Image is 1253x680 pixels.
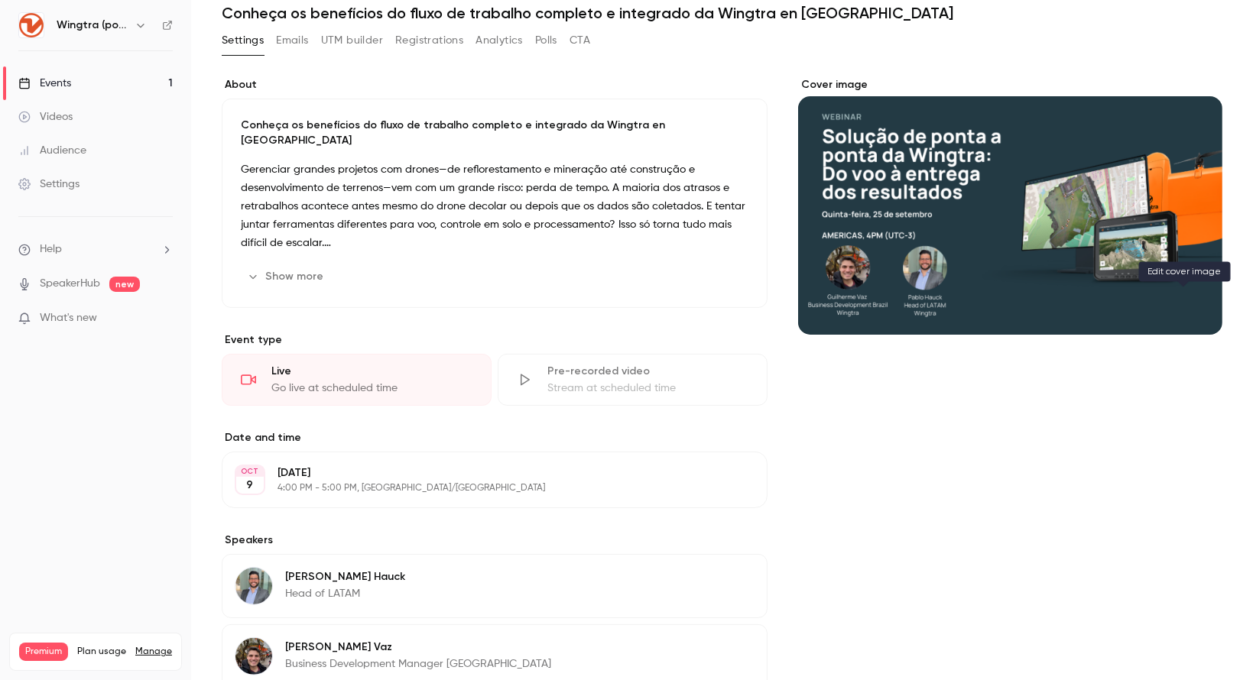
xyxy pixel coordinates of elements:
[247,478,254,493] p: 9
[278,465,687,481] p: [DATE]
[547,364,748,379] div: Pre-recorded video
[18,76,71,91] div: Events
[498,354,768,406] div: Pre-recorded videoStream at scheduled time
[798,77,1222,335] section: Cover image
[19,13,44,37] img: Wingtra (português)
[135,646,172,658] a: Manage
[222,533,768,548] label: Speakers
[321,28,383,53] button: UTM builder
[40,276,100,292] a: SpeakerHub
[285,586,405,601] p: Head of LATAM
[235,568,272,604] img: Pablo Hauck
[154,312,173,325] iframe: Noticeable Trigger
[276,28,308,53] button: Emails
[476,28,523,53] button: Analytics
[57,18,128,33] h6: Wingtra (português)
[798,77,1222,92] label: Cover image
[271,380,472,396] div: Go live at scheduled time
[18,109,73,125] div: Videos
[222,28,264,53] button: Settings
[278,482,687,494] p: 4:00 PM - 5:00 PM, [GEOGRAPHIC_DATA]/[GEOGRAPHIC_DATA]
[236,466,264,477] div: OCT
[109,277,140,292] span: new
[222,4,1222,22] h1: Conheça os benefícios do fluxo de trabalho completo e integrado da Wingtra en [GEOGRAPHIC_DATA]
[18,176,80,192] div: Settings
[18,143,86,158] div: Audience
[40,310,97,326] span: What's new
[222,430,768,445] label: Date and time
[241,264,333,289] button: Show more
[241,118,748,148] p: Conheça os benefícios do fluxo de trabalho completo e integrado da Wingtra en [GEOGRAPHIC_DATA]
[285,569,405,584] p: [PERSON_NAME] Hauck
[241,160,748,252] p: Gerenciar grandes projetos com drones—de reflorestamento e mineração até construção e desenvolvim...
[547,380,748,396] div: Stream at scheduled time
[222,554,768,618] div: Pablo Hauck[PERSON_NAME] HauckHead of LATAM
[19,643,68,661] span: Premium
[285,640,551,655] p: [PERSON_NAME] Vaz
[222,354,492,406] div: LiveGo live at scheduled time
[18,241,173,257] li: help-dropdown-opener
[222,77,768,92] label: About
[285,656,551,672] p: Business Development Manager [GEOGRAPHIC_DATA]
[40,241,62,257] span: Help
[77,646,126,658] span: Plan usage
[570,28,590,53] button: CTA
[222,332,768,348] p: Event type
[395,28,463,53] button: Registrations
[271,364,472,379] div: Live
[235,638,272,675] img: Guilherme Vaz
[535,28,557,53] button: Polls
